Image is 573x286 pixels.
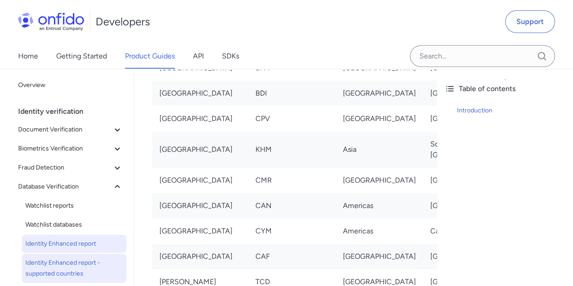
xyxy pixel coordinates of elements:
[248,81,336,106] td: BDI
[22,216,126,234] a: Watchlist databases
[423,193,510,218] td: [GEOGRAPHIC_DATA]
[248,168,336,193] td: CMR
[423,106,510,131] td: [GEOGRAPHIC_DATA]
[14,159,126,177] button: Fraud Detection
[336,244,423,269] td: [GEOGRAPHIC_DATA]
[25,257,123,279] span: Identity Enhanced report - supported countries
[18,102,130,121] div: Identity verification
[410,45,555,67] input: Onfido search input field
[444,83,566,94] div: Table of contents
[14,76,126,94] a: Overview
[336,131,423,168] td: Asia
[18,13,84,31] img: Onfido Logo
[423,218,510,244] td: Caribbean
[18,162,112,173] span: Fraud Detection
[152,193,248,218] td: [GEOGRAPHIC_DATA]
[18,80,123,91] span: Overview
[22,197,126,215] a: Watchlist reports
[125,44,175,69] a: Product Guides
[336,218,423,244] td: Americas
[248,193,336,218] td: CAN
[505,10,555,33] a: Support
[25,200,123,211] span: Watchlist reports
[152,218,248,244] td: [GEOGRAPHIC_DATA]
[14,140,126,158] button: Biometrics Verification
[152,168,248,193] td: [GEOGRAPHIC_DATA]
[423,168,510,193] td: [GEOGRAPHIC_DATA]
[336,193,423,218] td: Americas
[152,106,248,131] td: [GEOGRAPHIC_DATA]
[152,244,248,269] td: [GEOGRAPHIC_DATA]
[423,81,510,106] td: [GEOGRAPHIC_DATA]
[18,124,112,135] span: Document Verification
[25,238,123,249] span: Identity Enhanced report
[248,106,336,131] td: CPV
[14,178,126,196] button: Database Verification
[222,44,239,69] a: SDKs
[248,131,336,168] td: KHM
[152,81,248,106] td: [GEOGRAPHIC_DATA]
[18,44,38,69] a: Home
[423,131,510,168] td: South-[GEOGRAPHIC_DATA]
[96,15,150,29] h1: Developers
[336,81,423,106] td: [GEOGRAPHIC_DATA]
[25,219,123,230] span: Watchlist databases
[56,44,107,69] a: Getting Started
[152,131,248,168] td: [GEOGRAPHIC_DATA]
[457,105,566,116] a: Introduction
[18,181,112,192] span: Database Verification
[14,121,126,139] button: Document Verification
[22,235,126,253] a: Identity Enhanced report
[336,106,423,131] td: [GEOGRAPHIC_DATA]
[18,143,112,154] span: Biometrics Verification
[22,254,126,283] a: Identity Enhanced report - supported countries
[193,44,204,69] a: API
[248,218,336,244] td: CYM
[336,168,423,193] td: [GEOGRAPHIC_DATA]
[248,244,336,269] td: CAF
[423,244,510,269] td: [GEOGRAPHIC_DATA]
